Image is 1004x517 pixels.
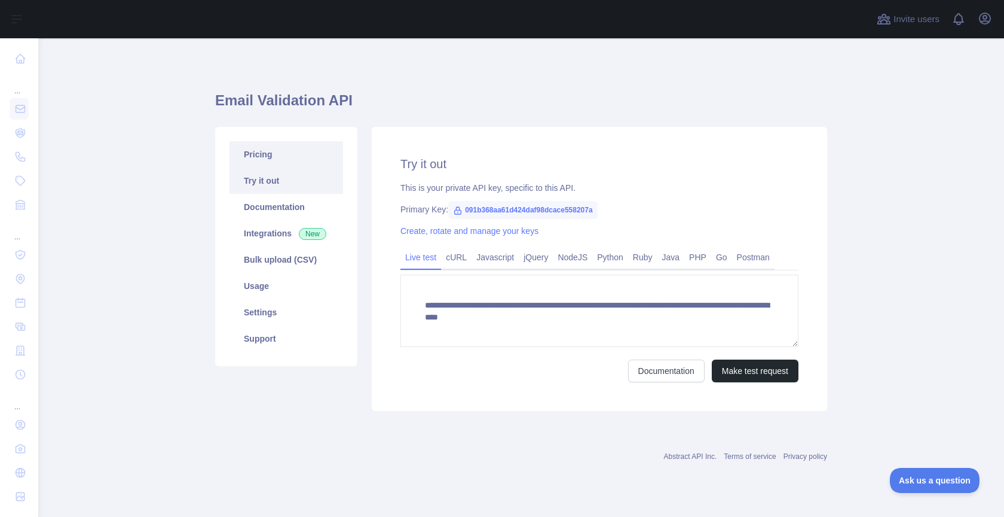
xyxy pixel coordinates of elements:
a: Pricing [229,141,343,168]
a: Bulk upload (CSV) [229,247,343,273]
a: jQuery [519,248,553,267]
button: Make test request [712,360,798,382]
a: Create, rotate and manage your keys [400,226,538,236]
a: Support [229,326,343,352]
a: Terms of service [724,452,776,461]
a: cURL [441,248,472,267]
span: Invite users [893,13,939,26]
a: Usage [229,273,343,299]
a: Abstract API Inc. [664,452,717,461]
a: Ruby [628,248,657,267]
div: ... [10,218,29,242]
a: NodeJS [553,248,592,267]
a: Documentation [229,194,343,220]
div: This is your private API key, specific to this API. [400,182,798,194]
a: Python [592,248,628,267]
div: ... [10,388,29,412]
a: PHP [684,248,711,267]
a: Java [657,248,685,267]
iframe: Toggle Customer Support [890,468,980,493]
span: New [299,228,326,240]
a: Javascript [472,248,519,267]
div: Primary Key: [400,203,798,215]
a: Privacy policy [783,452,827,461]
a: Documentation [628,360,705,382]
div: ... [10,72,29,96]
a: Postman [732,248,775,267]
a: Go [711,248,732,267]
a: Settings [229,299,343,326]
button: Invite users [874,10,942,29]
h2: Try it out [400,156,798,172]
h1: Email Validation API [215,91,827,120]
a: Try it out [229,168,343,194]
a: Live test [400,248,441,267]
a: Integrations New [229,220,343,247]
span: 091b368aa61d424daf98dcace558207a [448,201,598,219]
